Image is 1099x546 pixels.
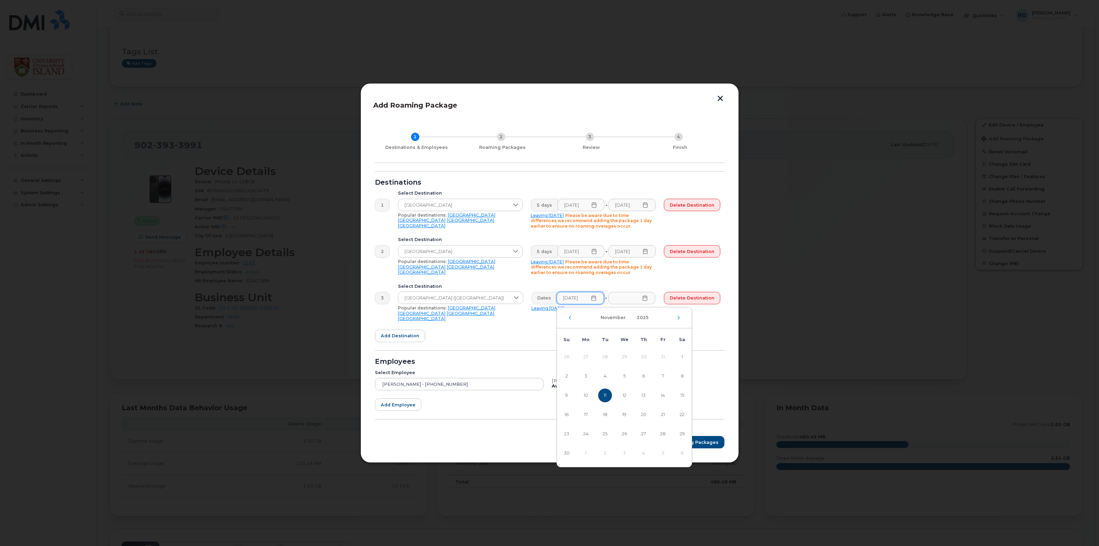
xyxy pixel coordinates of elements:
div: [PERSON_NAME] Acorn, iPhone, Bell [552,378,720,384]
td: 13 [634,386,653,405]
button: Previous Month [568,316,572,320]
div: - [604,245,609,258]
button: Choose Year [633,312,653,324]
span: Popular destinations: [398,212,446,218]
td: 26 [557,347,576,367]
span: United States of America (USA) [398,292,510,304]
td: 18 [595,405,615,424]
td: 19 [615,405,634,424]
a: [GEOGRAPHIC_DATA] [398,264,445,270]
span: 21 [656,408,670,422]
input: Please fill out this field [558,199,604,211]
span: Add employee [381,402,416,408]
div: Finish [638,145,722,150]
span: We [621,337,628,342]
a: Leaving [DATE] [531,306,564,311]
td: 2 [557,367,576,386]
span: 30 [560,446,573,460]
span: 18 [598,408,612,422]
span: Please be aware due to time differences we recommend adding the package 1 day earlier to ensure n... [531,259,652,275]
span: Roaming Packages [672,439,719,446]
button: Next Month [677,316,681,320]
span: 3 [579,369,593,383]
span: 26 [617,427,631,441]
div: Select Employee [375,370,543,375]
input: Please fill out this field [608,199,655,211]
div: - [604,199,609,211]
td: 16 [557,405,576,424]
span: 13 [637,389,650,402]
td: 30 [634,347,653,367]
button: Delete destination [664,245,720,258]
input: Please fill out this field [608,292,656,304]
td: 4 [634,444,653,463]
span: 2 [560,369,573,383]
td: 4 [595,367,615,386]
td: 27 [576,347,595,367]
td: 26 [615,424,634,444]
a: [GEOGRAPHIC_DATA] [447,311,494,316]
span: 16 [560,408,573,422]
td: 28 [595,347,615,367]
td: 6 [672,444,692,463]
td: 7 [653,367,672,386]
a: Leaving [DATE] [531,213,564,218]
span: 12 [617,389,631,402]
span: Tu [602,337,608,342]
span: 19 [617,408,631,422]
b: Average Monthly Usage: [552,383,613,389]
span: 10 [579,389,593,402]
button: Choose Month [596,312,630,324]
span: 4 [598,369,612,383]
span: Fr [660,337,666,342]
span: 22 [675,408,689,422]
a: [GEOGRAPHIC_DATA] [398,218,445,223]
input: Please fill out this field [558,245,604,258]
td: 3 [615,444,634,463]
span: 14 [656,389,670,402]
button: Delete destination [664,292,720,304]
td: 5 [615,367,634,386]
td: 12 [615,386,634,405]
span: 24 [579,427,593,441]
span: 8 [675,369,689,383]
a: Leaving [DATE] [531,259,564,264]
span: 1 [675,350,689,364]
td: 17 [576,405,595,424]
td: 31 [653,347,672,367]
span: 6 [637,369,650,383]
span: 27 [637,427,650,441]
td: 23 [557,424,576,444]
a: [GEOGRAPHIC_DATA] [398,316,445,321]
span: Popular destinations: [398,259,446,264]
span: 5 [617,369,631,383]
td: 3 [576,367,595,386]
span: Delete destination [670,202,714,208]
div: - [604,292,608,304]
span: 23 [560,427,573,441]
span: Add Roaming Package [373,101,457,109]
td: 10 [576,386,595,405]
td: 6 [634,367,653,386]
button: Roaming Packages [661,436,724,448]
td: 25 [595,424,615,444]
div: Select Destination [398,284,524,289]
td: 8 [672,367,692,386]
a: [GEOGRAPHIC_DATA] [448,259,495,264]
td: 1 [576,444,595,463]
span: 29 [675,427,689,441]
td: 24 [576,424,595,444]
span: Mo [582,337,590,342]
div: Destinations [375,180,724,185]
td: 15 [672,386,692,405]
a: [GEOGRAPHIC_DATA] [398,223,445,228]
div: 4 [675,133,683,141]
a: [GEOGRAPHIC_DATA] [447,218,494,223]
span: 17 [579,408,593,422]
td: 27 [634,424,653,444]
div: Choose Date [557,307,692,467]
a: [GEOGRAPHIC_DATA] [398,270,445,275]
span: 7 [656,369,670,383]
button: Delete destination [664,199,720,211]
div: Select Destination [398,237,523,242]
